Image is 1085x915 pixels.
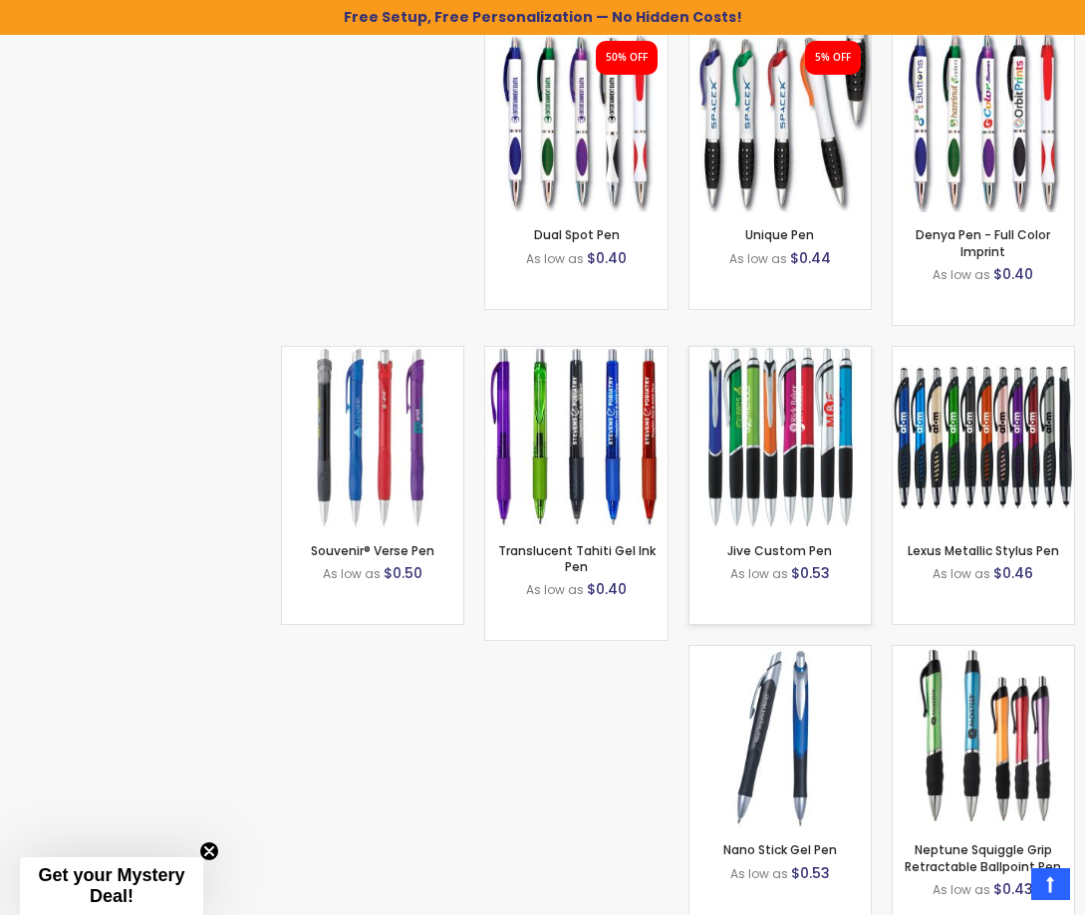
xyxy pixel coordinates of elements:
span: As low as [933,266,990,283]
a: Neptune Squiggle Grip Retractable Ballpoint Pen [893,645,1074,662]
a: Denya Pen - Full Color Imprint [893,30,1074,47]
span: As low as [323,565,381,582]
a: Unique Pen [745,226,814,243]
a: Souvenir® Verse Pen [282,346,463,363]
img: Jive Custom Pen - Full Color [689,347,871,528]
a: Lexus Metallic Stylus Pen [893,346,1074,363]
span: As low as [729,250,787,267]
img: Unique Pen [689,31,871,212]
img: Nano Stick Gel Pen [689,646,871,827]
iframe: Google Customer Reviews [921,861,1085,915]
div: 5% OFF [815,51,851,65]
a: Jive Custom Pen [727,542,832,559]
span: As low as [730,565,788,582]
span: $0.40 [587,579,627,599]
span: $0.50 [384,563,422,583]
div: 50% OFF [606,51,648,65]
a: Translucent Tahiti Gel Ink Pen [485,346,667,363]
img: Denya Pen - Full Color Imprint [893,31,1074,212]
span: Get your Mystery Deal! [38,865,184,906]
a: Dual Spot Pen [485,30,667,47]
span: $0.53 [791,563,830,583]
a: Translucent Tahiti Gel Ink Pen [498,542,656,575]
span: $0.44 [790,248,831,268]
img: Translucent Tahiti Gel Ink Pen [485,347,667,528]
button: Close teaser [199,841,219,861]
a: Nano Stick Gel Pen [689,645,871,662]
img: Lexus Metallic Stylus Pen [893,347,1074,528]
div: Get your Mystery Deal!Close teaser [20,857,203,915]
a: Denya Pen - Full Color Imprint [916,226,1050,259]
a: Nano Stick Gel Pen [723,841,837,858]
span: As low as [730,865,788,882]
img: Souvenir® Verse Pen [282,347,463,528]
span: $0.40 [993,264,1033,284]
a: Lexus Metallic Stylus Pen [908,542,1059,559]
img: Dual Spot Pen [485,31,667,212]
a: Dual Spot Pen [534,226,620,243]
span: $0.46 [993,563,1033,583]
a: Unique Pen [689,30,871,47]
a: Jive Custom Pen - Full Color [689,346,871,363]
a: Souvenir® Verse Pen [311,542,434,559]
span: As low as [933,565,990,582]
span: $0.53 [791,863,830,883]
img: Neptune Squiggle Grip Retractable Ballpoint Pen [893,646,1074,827]
span: As low as [526,581,584,598]
span: $0.40 [587,248,627,268]
span: As low as [526,250,584,267]
a: Neptune Squiggle Grip Retractable Ballpoint Pen [905,841,1061,874]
